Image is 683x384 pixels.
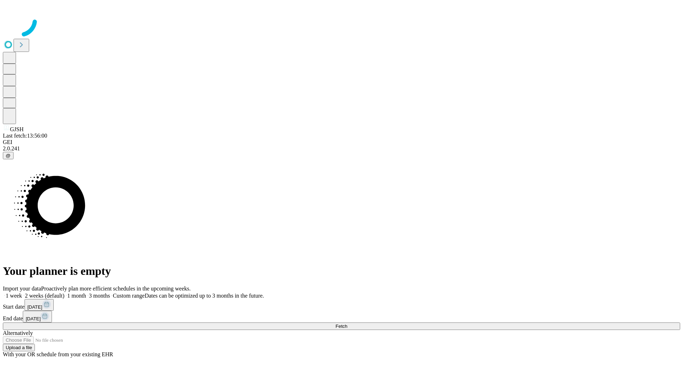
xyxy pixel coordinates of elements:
[89,293,110,299] span: 3 months
[3,322,680,330] button: Fetch
[3,145,680,152] div: 2.0.241
[3,299,680,311] div: Start date
[67,293,86,299] span: 1 month
[3,330,33,336] span: Alternatively
[6,293,22,299] span: 1 week
[3,265,680,278] h1: Your planner is empty
[6,153,11,158] span: @
[335,324,347,329] span: Fetch
[145,293,264,299] span: Dates can be optimized up to 3 months in the future.
[3,152,14,159] button: @
[113,293,144,299] span: Custom range
[10,126,23,132] span: GJSH
[3,139,680,145] div: GEI
[3,344,35,351] button: Upload a file
[3,351,113,357] span: With your OR schedule from your existing EHR
[23,311,52,322] button: [DATE]
[41,286,191,292] span: Proactively plan more efficient schedules in the upcoming weeks.
[25,293,64,299] span: 2 weeks (default)
[3,133,47,139] span: Last fetch: 13:56:00
[26,316,41,321] span: [DATE]
[25,299,54,311] button: [DATE]
[3,286,41,292] span: Import your data
[27,304,42,310] span: [DATE]
[3,311,680,322] div: End date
